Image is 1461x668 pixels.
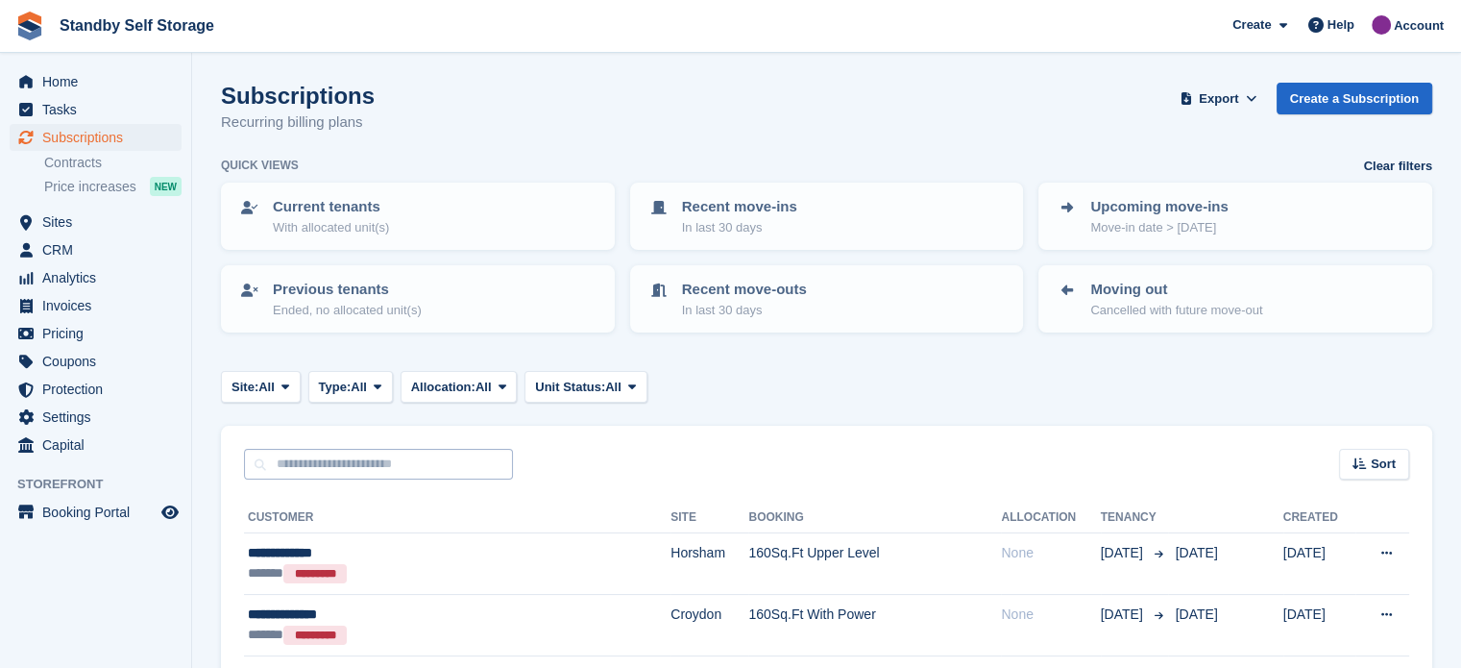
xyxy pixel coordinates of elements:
[10,209,182,235] a: menu
[42,348,158,375] span: Coupons
[670,595,748,656] td: Croydon
[42,124,158,151] span: Subscriptions
[1232,15,1271,35] span: Create
[1327,15,1354,35] span: Help
[411,378,475,397] span: Allocation:
[42,499,158,526] span: Booking Portal
[10,432,182,458] a: menu
[1040,267,1430,331] a: Moving out Cancelled with future move-out
[221,83,375,109] h1: Subscriptions
[258,378,275,397] span: All
[632,185,1022,248] a: Recent move-ins In last 30 days
[17,475,191,494] span: Storefront
[1372,15,1391,35] img: Sue Ford
[1090,279,1262,301] p: Moving out
[682,301,807,320] p: In last 30 days
[1090,196,1228,218] p: Upcoming move-ins
[319,378,352,397] span: Type:
[223,185,613,248] a: Current tenants With allocated unit(s)
[42,96,158,123] span: Tasks
[10,96,182,123] a: menu
[1176,545,1218,560] span: [DATE]
[221,111,375,134] p: Recurring billing plans
[1001,503,1100,533] th: Allocation
[10,320,182,347] a: menu
[10,499,182,526] a: menu
[1176,606,1218,622] span: [DATE]
[1001,543,1100,563] div: None
[44,176,182,197] a: Price increases NEW
[535,378,605,397] span: Unit Status:
[223,267,613,331] a: Previous tenants Ended, no allocated unit(s)
[670,503,748,533] th: Site
[1040,185,1430,248] a: Upcoming move-ins Move-in date > [DATE]
[221,157,299,174] h6: Quick views
[524,371,646,403] button: Unit Status: All
[10,376,182,403] a: menu
[42,432,158,458] span: Capital
[1090,218,1228,237] p: Move-in date > [DATE]
[231,378,258,397] span: Site:
[273,301,422,320] p: Ended, no allocated unit(s)
[1394,16,1444,36] span: Account
[10,404,182,431] a: menu
[1177,83,1261,114] button: Export
[42,320,158,347] span: Pricing
[401,371,518,403] button: Allocation: All
[10,264,182,291] a: menu
[10,236,182,263] a: menu
[1090,301,1262,320] p: Cancelled with future move-out
[1101,543,1147,563] span: [DATE]
[351,378,367,397] span: All
[1199,89,1238,109] span: Export
[10,124,182,151] a: menu
[475,378,492,397] span: All
[682,218,797,237] p: In last 30 days
[42,264,158,291] span: Analytics
[1101,605,1147,625] span: [DATE]
[244,503,670,533] th: Customer
[748,503,1001,533] th: Booking
[158,501,182,524] a: Preview store
[150,177,182,196] div: NEW
[1283,533,1356,595] td: [DATE]
[42,68,158,95] span: Home
[1363,157,1432,176] a: Clear filters
[1101,503,1168,533] th: Tenancy
[221,371,301,403] button: Site: All
[1371,455,1396,474] span: Sort
[682,279,807,301] p: Recent move-outs
[42,209,158,235] span: Sites
[42,404,158,431] span: Settings
[15,12,44,40] img: stora-icon-8386f47178a22dfd0bd8f6a31ec36ba5ce8667c1dd55bd0f319d3a0aa187defe.svg
[1283,595,1356,656] td: [DATE]
[42,236,158,263] span: CRM
[632,267,1022,331] a: Recent move-outs In last 30 days
[605,378,621,397] span: All
[1277,83,1432,114] a: Create a Subscription
[748,595,1001,656] td: 160Sq.Ft With Power
[42,376,158,403] span: Protection
[1283,503,1356,533] th: Created
[682,196,797,218] p: Recent move-ins
[10,292,182,319] a: menu
[10,68,182,95] a: menu
[670,533,748,595] td: Horsham
[1001,605,1100,625] div: None
[273,279,422,301] p: Previous tenants
[44,178,136,196] span: Price increases
[52,10,222,41] a: Standby Self Storage
[44,154,182,172] a: Contracts
[10,348,182,375] a: menu
[748,533,1001,595] td: 160Sq.Ft Upper Level
[308,371,393,403] button: Type: All
[273,218,389,237] p: With allocated unit(s)
[42,292,158,319] span: Invoices
[273,196,389,218] p: Current tenants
